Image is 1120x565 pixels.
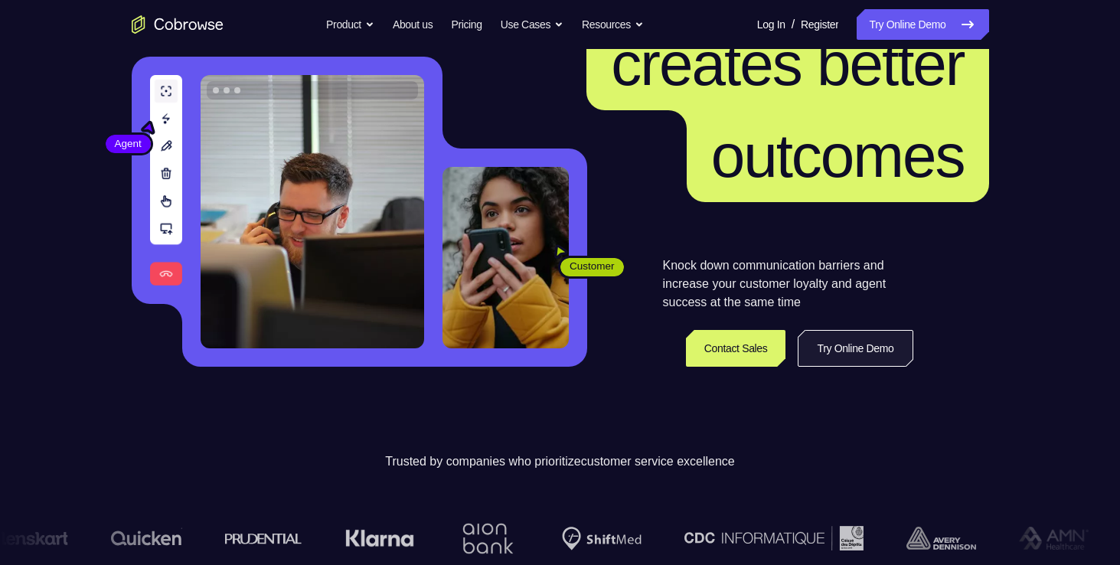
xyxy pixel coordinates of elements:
span: creates better [611,30,964,98]
button: Use Cases [501,9,563,40]
a: Go to the home page [132,15,224,34]
span: / [792,15,795,34]
span: customer service excellence [581,455,735,468]
img: Lightspeed [900,530,969,546]
a: Pricing [451,9,482,40]
a: Log In [757,9,785,40]
button: Product [326,9,374,40]
img: CDC Informatique [452,526,632,550]
a: Try Online Demo [798,330,913,367]
img: A customer support agent talking on the phone [201,75,424,348]
a: Try Online Demo [857,9,988,40]
button: Resources [582,9,644,40]
p: Knock down communication barriers and increase your customer loyalty and agent success at the sam... [663,256,913,312]
a: Contact Sales [686,330,786,367]
img: A customer holding their phone [442,167,569,348]
span: outcomes [711,122,965,190]
img: AMN Healthcare [787,527,857,550]
a: Register [801,9,838,40]
a: About us [393,9,433,40]
img: avery-dennison [674,527,744,550]
img: Shiftmed [330,527,410,550]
